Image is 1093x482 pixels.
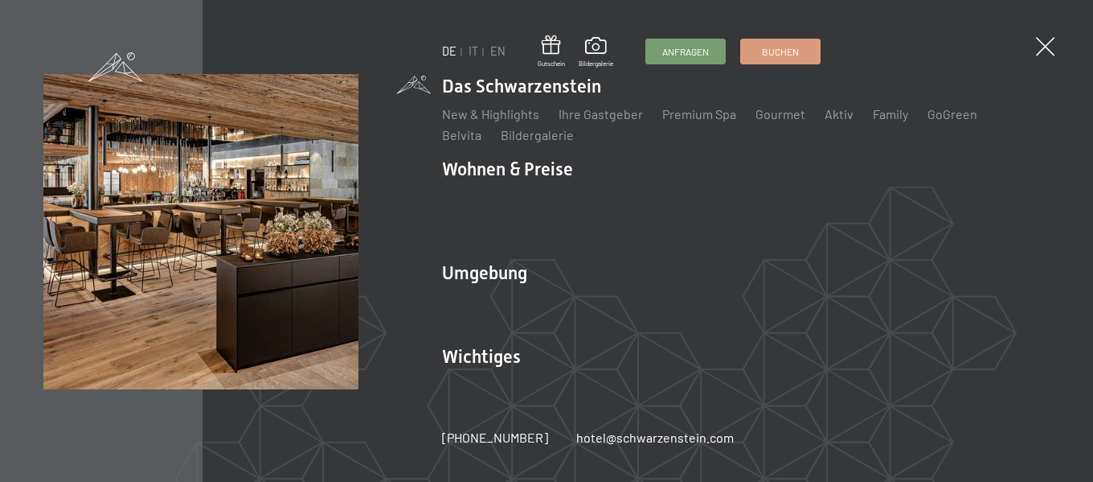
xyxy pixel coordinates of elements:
[579,37,613,68] a: Bildergalerie
[442,106,539,122] a: New & Highlights
[662,106,736,122] a: Premium Spa
[538,60,565,68] span: Gutschein
[442,430,548,445] span: [PHONE_NUMBER]
[927,106,977,122] a: GoGreen
[873,106,908,122] a: Family
[501,127,574,142] a: Bildergalerie
[762,45,799,59] span: Buchen
[755,106,805,122] a: Gourmet
[442,127,481,142] a: Belvita
[741,39,820,64] a: Buchen
[442,44,456,58] a: DE
[662,45,709,59] span: Anfragen
[469,44,478,58] a: IT
[579,60,613,68] span: Bildergalerie
[646,39,725,64] a: Anfragen
[559,106,643,122] a: Ihre Gastgeber
[538,35,565,68] a: Gutschein
[490,44,506,58] a: EN
[442,429,548,447] a: [PHONE_NUMBER]
[825,106,854,122] a: Aktiv
[576,429,734,447] a: hotel@schwarzenstein.com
